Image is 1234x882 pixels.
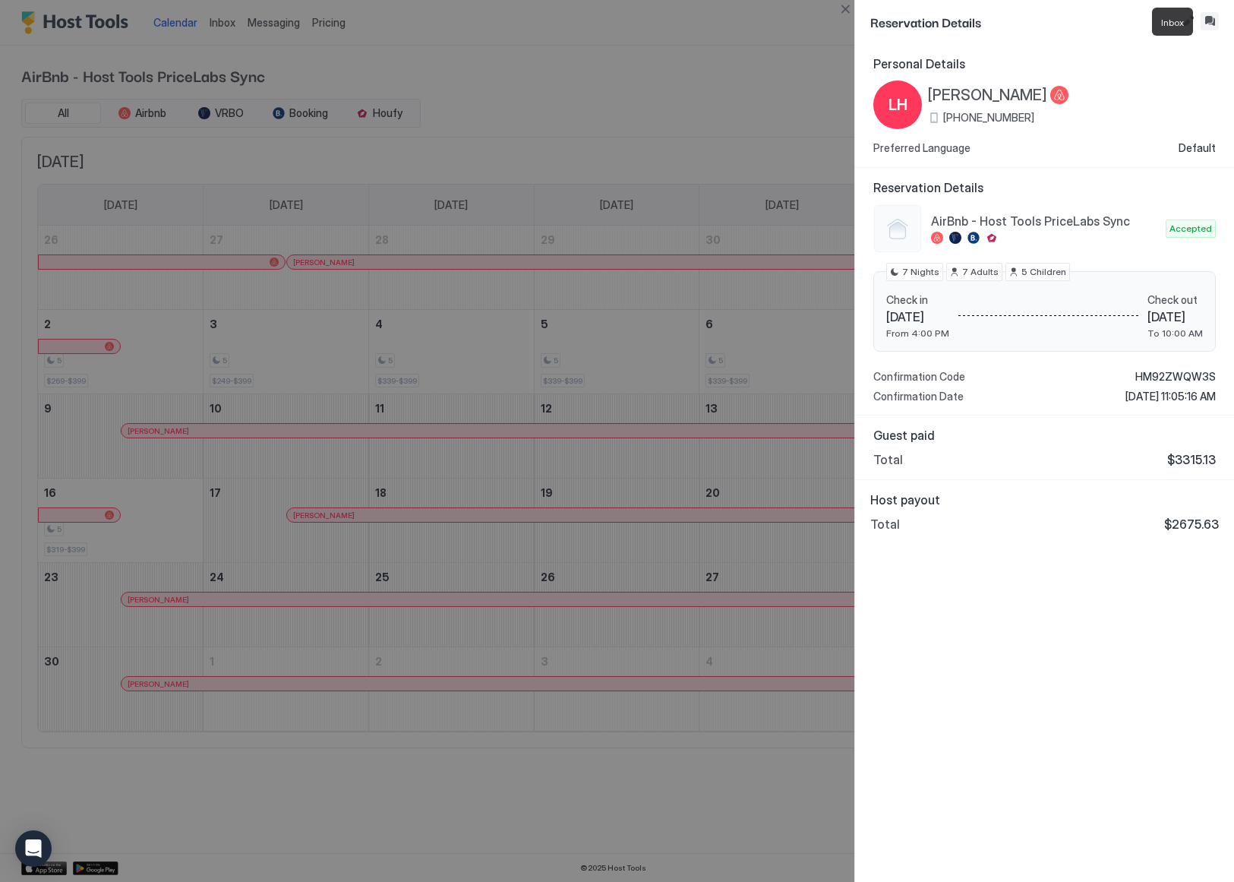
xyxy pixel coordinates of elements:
[873,370,965,384] span: Confirmation Code
[962,265,999,279] span: 7 Adults
[873,452,903,467] span: Total
[886,293,949,307] span: Check in
[1161,17,1184,28] span: Inbox
[888,93,907,116] span: LH
[873,56,1216,71] span: Personal Details
[886,309,949,324] span: [DATE]
[1147,293,1203,307] span: Check out
[1147,327,1203,339] span: To 10:00 AM
[1021,265,1066,279] span: 5 Children
[1147,309,1203,324] span: [DATE]
[1169,222,1212,236] span: Accepted
[1179,141,1216,155] span: Default
[873,390,964,403] span: Confirmation Date
[870,12,1176,31] span: Reservation Details
[873,141,970,155] span: Preferred Language
[870,492,1219,507] span: Host payout
[15,830,52,867] div: Open Intercom Messenger
[931,213,1160,229] span: AirBnb - Host Tools PriceLabs Sync
[902,265,939,279] span: 7 Nights
[1135,370,1216,384] span: HM92ZWQW3S
[1125,390,1216,403] span: [DATE] 11:05:16 AM
[1201,12,1219,30] button: Inbox
[928,86,1047,105] span: [PERSON_NAME]
[870,517,900,532] span: Total
[873,428,1216,443] span: Guest paid
[1164,517,1219,532] span: $2675.63
[943,111,1034,125] span: [PHONE_NUMBER]
[886,327,949,339] span: From 4:00 PM
[873,180,1216,195] span: Reservation Details
[1167,452,1216,467] span: $3315.13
